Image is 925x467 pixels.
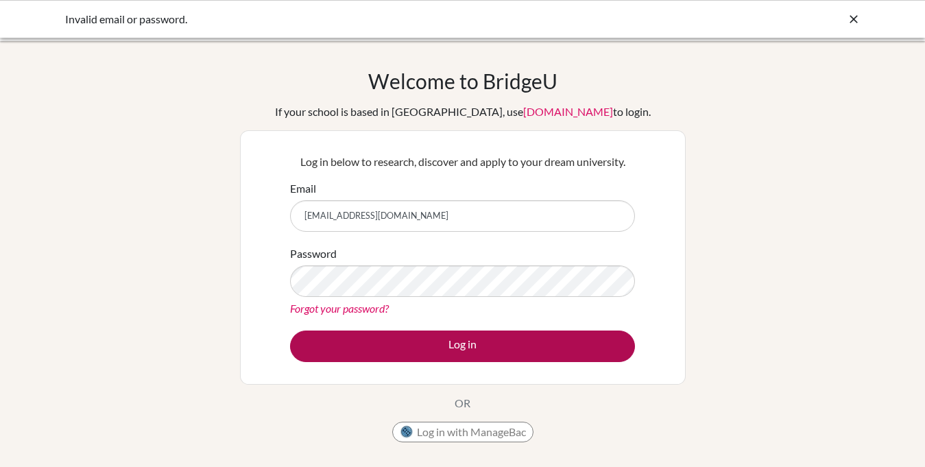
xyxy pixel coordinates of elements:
[275,104,651,120] div: If your school is based in [GEOGRAPHIC_DATA], use to login.
[392,422,533,442] button: Log in with ManageBac
[455,395,470,411] p: OR
[290,246,337,262] label: Password
[523,105,613,118] a: [DOMAIN_NAME]
[368,69,557,93] h1: Welcome to BridgeU
[290,302,389,315] a: Forgot your password?
[290,331,635,362] button: Log in
[290,180,316,197] label: Email
[65,11,655,27] div: Invalid email or password.
[290,154,635,170] p: Log in below to research, discover and apply to your dream university.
